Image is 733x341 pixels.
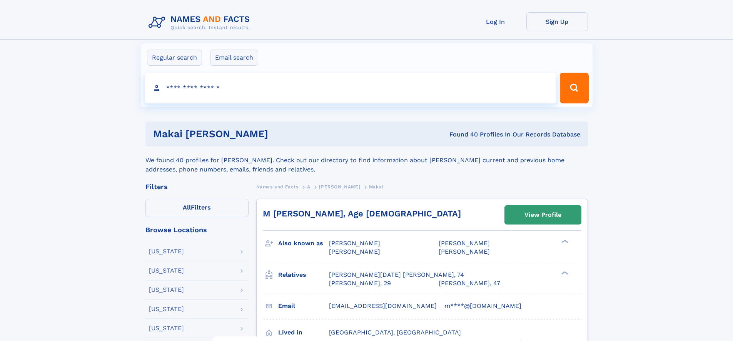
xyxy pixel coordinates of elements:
[278,299,329,313] h3: Email
[329,271,464,279] a: [PERSON_NAME][DATE] [PERSON_NAME], 74
[307,182,311,191] a: A
[505,206,581,224] a: View Profile
[145,146,588,174] div: We found 40 profiles for [PERSON_NAME]. Check out our directory to find information about [PERSON...
[329,279,391,288] a: [PERSON_NAME], 29
[263,209,461,218] a: M [PERSON_NAME], Age [DEMOGRAPHIC_DATA]
[369,184,383,190] span: Makai
[153,129,359,139] h1: makai [PERSON_NAME]
[145,226,249,233] div: Browse Locations
[256,182,299,191] a: Names and Facts
[559,239,569,244] div: ❯
[278,237,329,250] h3: Also known as
[319,184,360,190] span: [PERSON_NAME]
[147,50,202,66] label: Regular search
[183,204,191,211] span: All
[149,325,184,331] div: [US_STATE]
[560,73,588,103] button: Search Button
[145,73,557,103] input: search input
[145,12,256,33] img: Logo Names and Facts
[329,240,380,247] span: [PERSON_NAME]
[559,270,569,275] div: ❯
[210,50,258,66] label: Email search
[524,206,561,224] div: View Profile
[359,130,580,139] div: Found 40 Profiles In Our Records Database
[149,268,184,274] div: [US_STATE]
[439,248,490,255] span: [PERSON_NAME]
[278,268,329,281] h3: Relatives
[149,248,184,255] div: [US_STATE]
[329,302,437,309] span: [EMAIL_ADDRESS][DOMAIN_NAME]
[329,248,380,255] span: [PERSON_NAME]
[145,183,249,190] div: Filters
[319,182,360,191] a: [PERSON_NAME]
[465,12,526,31] a: Log In
[526,12,588,31] a: Sign Up
[329,329,461,336] span: [GEOGRAPHIC_DATA], [GEOGRAPHIC_DATA]
[145,199,249,217] label: Filters
[439,240,490,247] span: [PERSON_NAME]
[307,184,311,190] span: A
[439,279,500,288] a: [PERSON_NAME], 47
[149,306,184,312] div: [US_STATE]
[149,287,184,293] div: [US_STATE]
[278,326,329,339] h3: Lived in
